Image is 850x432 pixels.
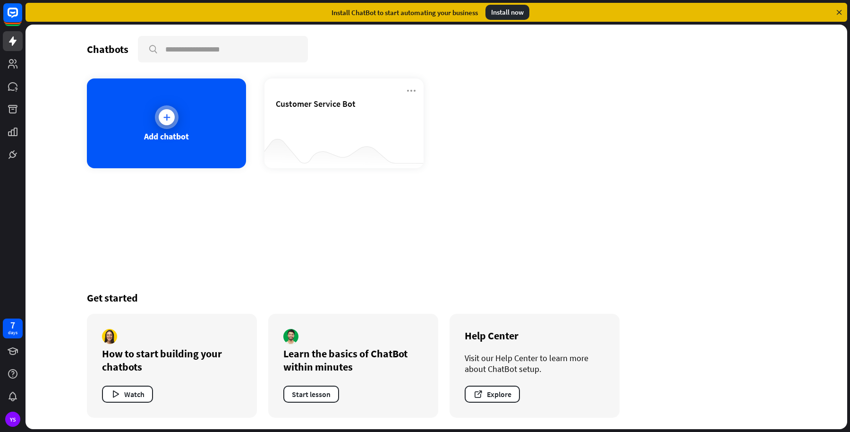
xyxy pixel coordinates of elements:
[276,98,356,109] span: Customer Service Bot
[485,5,529,20] div: Install now
[102,329,117,344] img: author
[465,353,604,374] div: Visit our Help Center to learn more about ChatBot setup.
[283,347,423,373] div: Learn the basics of ChatBot within minutes
[465,386,520,403] button: Explore
[8,329,17,336] div: days
[283,329,298,344] img: author
[144,131,189,142] div: Add chatbot
[10,321,15,329] div: 7
[8,4,36,32] button: Open LiveChat chat widget
[3,319,23,338] a: 7 days
[331,8,478,17] div: Install ChatBot to start automating your business
[465,329,604,342] div: Help Center
[87,291,786,304] div: Get started
[5,412,20,427] div: YS
[102,347,242,373] div: How to start building your chatbots
[102,386,153,403] button: Watch
[283,386,339,403] button: Start lesson
[87,43,128,56] div: Chatbots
